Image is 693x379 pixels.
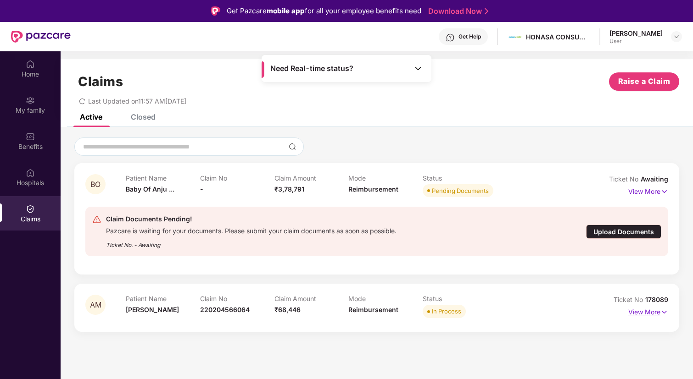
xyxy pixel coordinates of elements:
[458,33,481,40] div: Get Help
[106,214,397,225] div: Claim Documents Pending!
[200,295,274,302] p: Claim No
[78,74,123,89] h1: Claims
[11,31,71,43] img: New Pazcare Logo
[432,307,461,316] div: In Process
[428,6,486,16] a: Download Now
[26,96,35,105] img: svg+xml;base64,PHN2ZyB3aWR0aD0iMjAiIGhlaWdodD0iMjAiIHZpZXdCb3g9IjAgMCAyMCAyMCIgZmlsbD0ibm9uZSIgeG...
[200,174,274,182] p: Claim No
[211,6,220,16] img: Logo
[274,174,349,182] p: Claim Amount
[267,6,305,15] strong: mobile app
[106,225,397,235] div: Pazcare is waiting for your documents. Please submit your claim documents as soon as possible.
[432,186,489,195] div: Pending Documents
[26,60,35,69] img: svg+xml;base64,PHN2ZyBpZD0iSG9tZSIgeG1sbnM9Imh0dHA6Ly93d3cudzMub3JnLzIwMDAvc3ZnIiB3aWR0aD0iMjAiIG...
[609,175,641,183] span: Ticket No
[609,38,663,45] div: User
[126,295,200,302] p: Patient Name
[200,306,250,313] span: 220204566064
[414,64,423,73] img: Toggle Icon
[618,76,671,87] span: Raise a Claim
[270,64,353,73] span: Need Real-time status?
[79,97,85,105] span: redo
[80,112,102,121] div: Active
[526,33,590,41] div: HONASA CONSUMER LIMITED
[423,295,497,302] p: Status
[126,174,200,182] p: Patient Name
[348,295,423,302] p: Mode
[26,168,35,177] img: svg+xml;base64,PHN2ZyBpZD0iSG9zcGl0YWxzIiB4bWxucz0iaHR0cDovL3d3dy53My5vcmcvMjAwMC9zdmciIHdpZHRoPS...
[227,5,421,16] div: Get Pazcare for all your employee benefits need
[641,175,668,183] span: Awaiting
[289,143,296,150] img: svg+xml;base64,PHN2ZyBpZD0iU2VhcmNoLTMyeDMyIiB4bWxucz0iaHR0cDovL3d3dy53My5vcmcvMjAwMC9zdmciIHdpZH...
[660,187,668,197] img: svg+xml;base64,PHN2ZyB4bWxucz0iaHR0cDovL3d3dy53My5vcmcvMjAwMC9zdmciIHdpZHRoPSIxNyIgaGVpZ2h0PSIxNy...
[614,296,645,303] span: Ticket No
[26,132,35,141] img: svg+xml;base64,PHN2ZyBpZD0iQmVuZWZpdHMiIHhtbG5zPSJodHRwOi8vd3d3LnczLm9yZy8yMDAwL3N2ZyIgd2lkdGg9Ij...
[106,235,397,249] div: Ticket No. - Awaiting
[88,97,186,105] span: Last Updated on 11:57 AM[DATE]
[509,30,522,44] img: Mamaearth%20Logo.jpg
[92,215,101,224] img: svg+xml;base64,PHN2ZyB4bWxucz0iaHR0cDovL3d3dy53My5vcmcvMjAwMC9zdmciIHdpZHRoPSIyNCIgaGVpZ2h0PSIyNC...
[131,112,156,121] div: Closed
[485,6,488,16] img: Stroke
[348,306,398,313] span: Reimbursement
[126,185,174,193] span: Baby Of Anju ...
[673,33,680,40] img: svg+xml;base64,PHN2ZyBpZD0iRHJvcGRvd24tMzJ4MzIiIHhtbG5zPSJodHRwOi8vd3d3LnczLm9yZy8yMDAwL3N2ZyIgd2...
[609,29,663,38] div: [PERSON_NAME]
[446,33,455,42] img: svg+xml;base64,PHN2ZyBpZD0iSGVscC0zMngzMiIgeG1sbnM9Imh0dHA6Ly93d3cudzMub3JnLzIwMDAvc3ZnIiB3aWR0aD...
[586,225,661,239] div: Upload Documents
[274,306,301,313] span: ₹68,446
[274,295,349,302] p: Claim Amount
[90,301,101,309] span: AM
[660,307,668,317] img: svg+xml;base64,PHN2ZyB4bWxucz0iaHR0cDovL3d3dy53My5vcmcvMjAwMC9zdmciIHdpZHRoPSIxNyIgaGVpZ2h0PSIxNy...
[90,181,101,188] span: BO
[645,296,668,303] span: 178089
[628,184,668,197] p: View More
[26,204,35,214] img: svg+xml;base64,PHN2ZyBpZD0iQ2xhaW0iIHhtbG5zPSJodHRwOi8vd3d3LnczLm9yZy8yMDAwL3N2ZyIgd2lkdGg9IjIwIi...
[126,306,179,313] span: [PERSON_NAME]
[274,185,304,193] span: ₹3,78,791
[348,174,423,182] p: Mode
[609,72,679,91] button: Raise a Claim
[628,305,668,317] p: View More
[200,185,203,193] span: -
[348,185,398,193] span: Reimbursement
[423,174,497,182] p: Status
